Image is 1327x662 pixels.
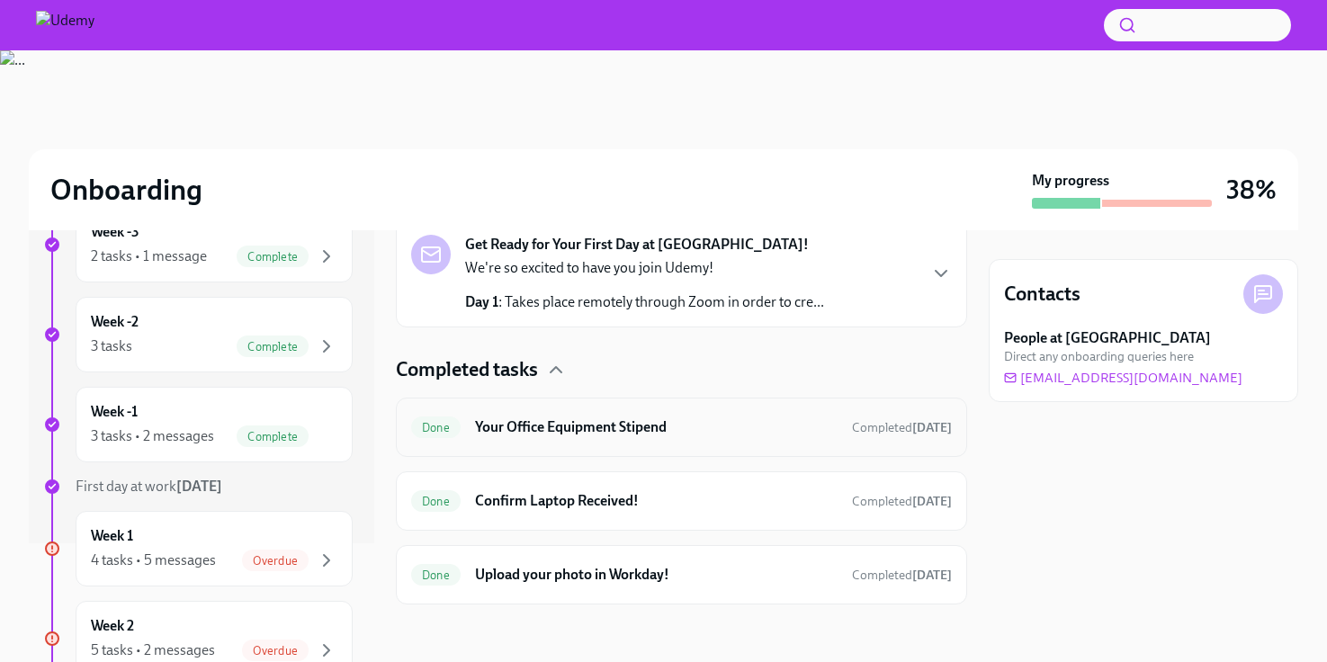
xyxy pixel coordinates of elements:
div: 3 tasks [91,336,132,356]
span: Done [411,421,461,434]
div: 3 tasks • 2 messages [91,426,214,446]
strong: [DATE] [912,494,952,509]
span: July 14th, 2025 14:50 [852,567,952,584]
span: Overdue [242,644,309,658]
h6: Week -3 [91,222,139,242]
h6: Week 2 [91,616,134,636]
a: Week -32 tasks • 1 messageComplete [43,207,353,282]
span: Done [411,568,461,582]
h6: Confirm Laptop Received! [475,491,838,511]
a: DoneConfirm Laptop Received!Completed[DATE] [411,487,952,515]
span: Overdue [242,554,309,568]
strong: My progress [1032,171,1109,191]
div: Completed tasks [396,356,967,383]
strong: [DATE] [912,568,952,583]
h6: Week -2 [91,312,139,332]
span: Complete [237,250,309,264]
p: We're so excited to have you join Udemy! [465,258,824,278]
h3: 38% [1226,174,1277,206]
a: Week 14 tasks • 5 messagesOverdue [43,511,353,586]
strong: Get Ready for Your First Day at [GEOGRAPHIC_DATA]! [465,235,809,255]
a: [EMAIL_ADDRESS][DOMAIN_NAME] [1004,369,1242,387]
span: Complete [237,430,309,443]
h4: Completed tasks [396,356,538,383]
a: Week -13 tasks • 2 messagesComplete [43,387,353,462]
span: Done [411,495,461,508]
h6: Your Office Equipment Stipend [475,417,838,437]
a: DoneYour Office Equipment StipendCompleted[DATE] [411,413,952,442]
div: 4 tasks • 5 messages [91,550,216,570]
h6: Upload your photo in Workday! [475,565,838,585]
a: Week -23 tasksComplete [43,297,353,372]
strong: [DATE] [176,478,222,495]
span: Completed [852,420,952,435]
strong: Day 1 [465,293,498,310]
img: Udemy [36,11,94,40]
div: 5 tasks • 2 messages [91,640,215,660]
div: 2 tasks • 1 message [91,246,207,266]
h6: Week -1 [91,402,138,422]
h6: Week 1 [91,526,133,546]
a: First day at work[DATE] [43,477,353,497]
span: Direct any onboarding queries here [1004,348,1194,365]
strong: [DATE] [912,420,952,435]
h4: Contacts [1004,281,1080,308]
strong: People at [GEOGRAPHIC_DATA] [1004,328,1211,348]
span: July 14th, 2025 15:48 [852,419,952,436]
span: Completed [852,568,952,583]
span: Complete [237,340,309,353]
span: First day at work [76,478,222,495]
a: DoneUpload your photo in Workday!Completed[DATE] [411,560,952,589]
h2: Onboarding [50,172,202,208]
p: : Takes place remotely through Zoom in order to cre... [465,292,824,312]
span: July 14th, 2025 15:16 [852,493,952,510]
span: Completed [852,494,952,509]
